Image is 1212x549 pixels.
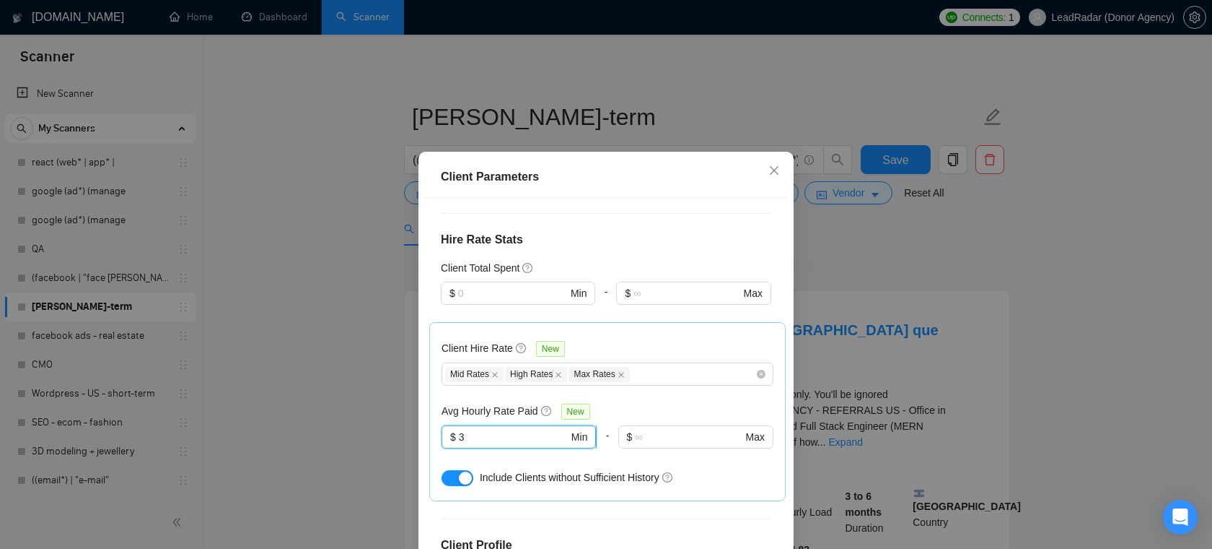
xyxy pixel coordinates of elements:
span: close [768,165,780,176]
span: question-circle [541,405,553,417]
span: New [561,404,590,420]
button: Close [755,152,794,191]
span: question-circle [516,342,527,354]
span: $ [625,285,631,301]
span: close [618,371,625,379]
span: close [491,371,499,379]
div: Open Intercom Messenger [1163,500,1198,535]
h5: Client Total Spent [441,260,519,276]
span: Mid Rates [445,367,504,382]
span: High Rates [505,367,567,382]
span: question-circle [662,472,674,483]
span: close-circle [757,370,765,379]
span: question-circle [522,262,534,274]
input: 0 [459,429,568,445]
span: close [555,371,562,379]
input: ∞ [633,285,740,301]
h5: Client Hire Rate [442,340,513,356]
h5: Avg Hourly Rate Paid [442,403,538,419]
span: Max [744,285,763,301]
div: Client Parameters [441,168,771,186]
input: 0 [458,285,568,301]
h4: Hire Rate Stats [441,231,771,248]
span: $ [450,429,456,445]
div: - [595,282,616,322]
span: Include Clients without Sufficient History [480,472,659,483]
span: New [536,341,565,357]
input: ∞ [635,429,742,445]
span: Min [571,429,588,445]
div: - [597,425,618,466]
span: Max Rates [568,367,629,382]
span: $ [449,285,455,301]
span: $ [627,429,633,445]
span: Min [571,285,587,301]
span: Max [746,429,765,445]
